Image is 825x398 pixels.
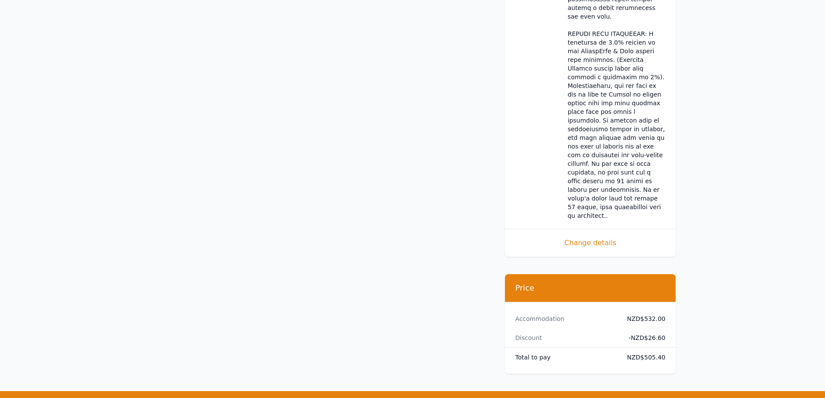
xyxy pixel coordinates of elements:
[620,314,666,323] dd: NZD$532.00
[515,353,613,362] dt: Total to pay
[515,238,666,248] span: Change details
[620,333,666,342] dd: - NZD$26.60
[515,333,613,342] dt: Discount
[515,283,666,293] h3: Price
[620,353,666,362] dd: NZD$505.40
[515,314,613,323] dt: Accommodation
